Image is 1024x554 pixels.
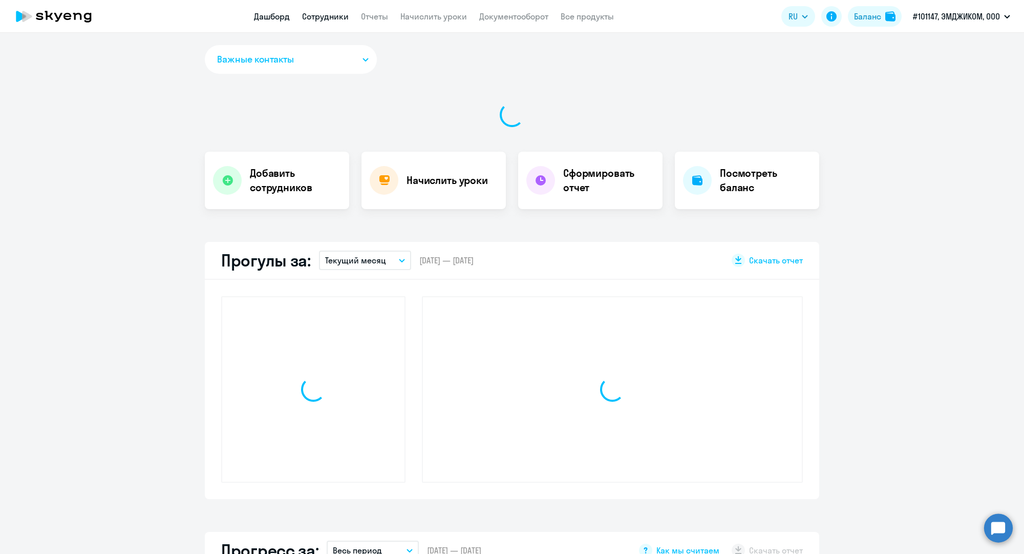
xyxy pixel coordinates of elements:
h4: Добавить сотрудников [250,166,341,195]
a: Начислить уроки [400,11,467,22]
p: #101147, ЭМДЖИКОМ, ООО [913,10,1000,23]
a: Документооборот [479,11,548,22]
button: Текущий месяц [319,251,411,270]
span: Важные контакты [217,53,294,66]
a: Дашборд [254,11,290,22]
a: Сотрудники [302,11,349,22]
span: Скачать отчет [749,255,803,266]
h4: Посмотреть баланс [720,166,811,195]
h2: Прогулы за: [221,250,311,271]
h4: Сформировать отчет [563,166,654,195]
button: #101147, ЭМДЖИКОМ, ООО [908,4,1015,29]
h4: Начислить уроки [407,173,488,188]
span: [DATE] — [DATE] [419,255,474,266]
a: Отчеты [361,11,388,22]
button: Важные контакты [205,45,377,74]
button: Балансbalance [848,6,902,27]
button: RU [781,6,815,27]
span: RU [788,10,798,23]
p: Текущий месяц [325,254,386,266]
div: Баланс [854,10,881,23]
img: balance [885,11,895,22]
a: Все продукты [561,11,614,22]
